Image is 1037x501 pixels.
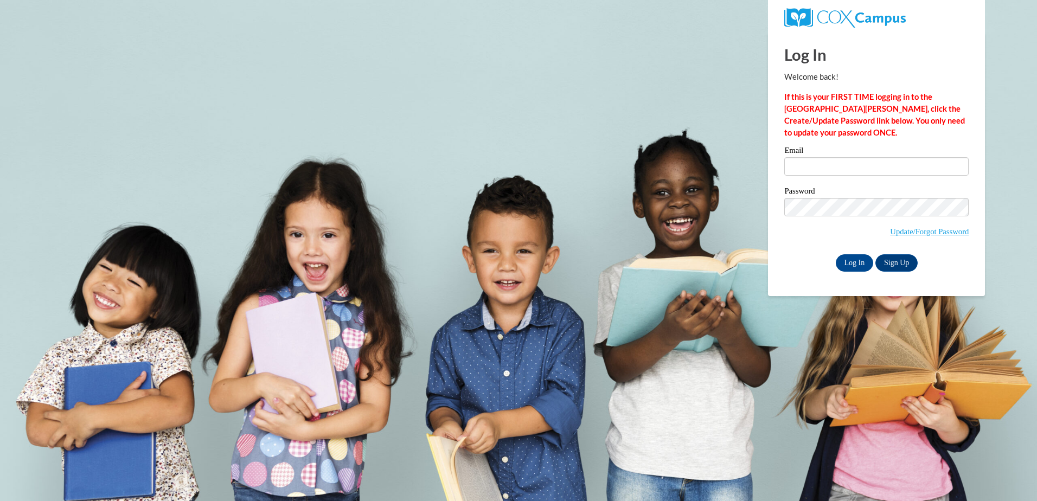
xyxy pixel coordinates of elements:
a: Update/Forgot Password [890,227,969,236]
strong: If this is your FIRST TIME logging in to the [GEOGRAPHIC_DATA][PERSON_NAME], click the Create/Upd... [784,92,965,137]
input: Log In [836,254,874,272]
img: COX Campus [784,8,905,28]
h1: Log In [784,43,969,66]
p: Welcome back! [784,71,969,83]
label: Email [784,146,969,157]
a: Sign Up [875,254,918,272]
label: Password [784,187,969,198]
a: COX Campus [784,12,905,22]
